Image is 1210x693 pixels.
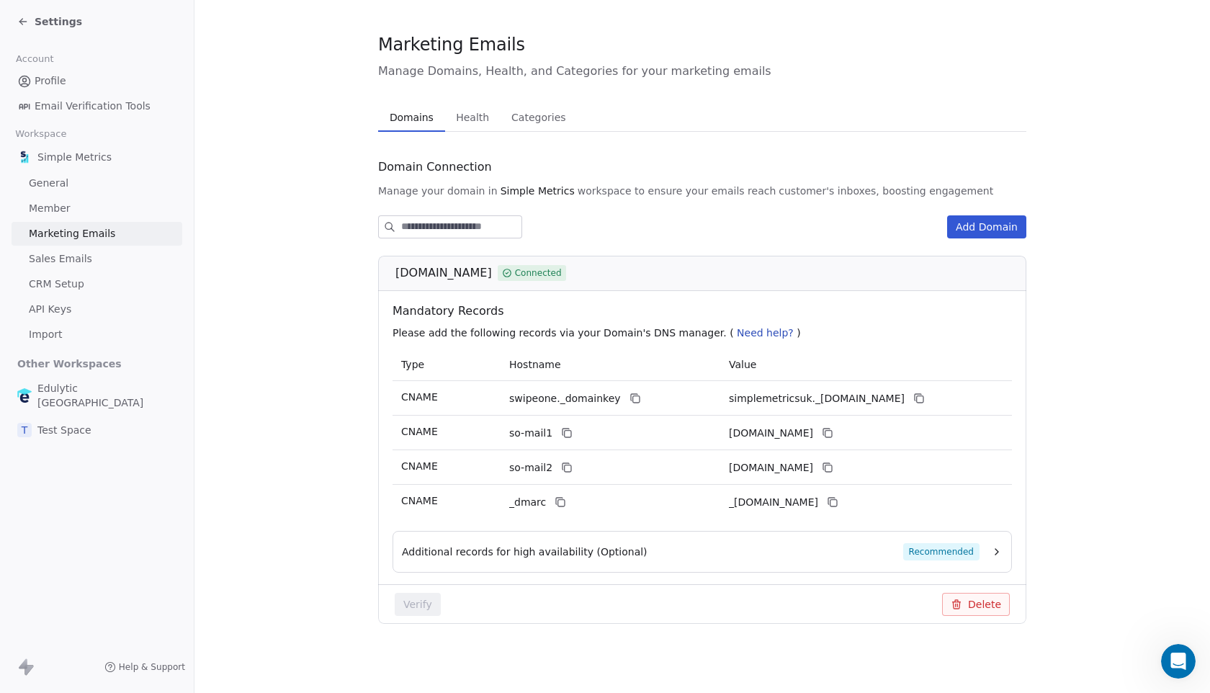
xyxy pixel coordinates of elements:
[393,326,1018,340] p: Please add the following records via your Domain's DNS manager. ( )
[393,303,1018,320] span: Mandatory Records
[515,267,562,280] span: Connected
[17,150,32,164] img: sm-oviond-logo.png
[401,426,438,437] span: CNAME
[12,204,236,313] div: You’ll get replies here and in your email:✉️[EMAIL_ADDRESS][DOMAIN_NAME]Our usual reply time🕒1 da...
[119,661,185,673] span: Help & Support
[12,247,182,271] a: Sales Emails
[37,381,176,410] span: Edulytic [GEOGRAPHIC_DATA]
[401,357,492,372] p: Type
[942,593,1010,616] button: Delete
[29,327,62,342] span: Import
[509,391,621,406] span: swipeone._domainkey
[12,197,182,220] a: Member
[29,251,92,267] span: Sales Emails
[9,123,73,145] span: Workspace
[247,466,270,489] button: Send a message…
[253,6,279,32] div: Close
[578,184,776,198] span: workspace to ensure your emails reach
[35,99,151,114] span: Email Verification Tools
[35,73,66,89] span: Profile
[12,272,182,296] a: CRM Setup
[63,91,265,134] div: I'm trying too setup the alias sales emails but everytime it gives authentication and connection ...
[903,543,980,560] span: Recommended
[509,359,561,370] span: Hostname
[35,14,82,29] span: Settings
[29,201,71,216] span: Member
[509,460,552,475] span: so-mail2
[17,14,82,29] a: Settings
[12,204,277,345] div: Fin says…
[378,158,492,176] span: Domain Connection
[395,264,492,282] span: [DOMAIN_NAME]
[384,107,439,128] span: Domains
[402,545,647,559] span: Additional records for high availability (Optional)
[395,593,441,616] button: Verify
[501,184,575,198] span: Simple Metrics
[29,226,115,241] span: Marketing Emails
[35,291,66,303] b: 1 day
[17,423,32,437] span: T
[378,34,525,55] span: Marketing Emails
[12,323,182,346] a: Import
[729,391,905,406] span: simplemetricsuk._domainkey.swipeone.email
[104,661,185,673] a: Help & Support
[225,6,253,33] button: Home
[947,215,1026,238] button: Add Domain
[12,83,277,204] div: Rafay says…
[23,316,83,324] div: Fin • Just now
[450,107,495,128] span: Health
[23,213,225,269] div: You’ll get replies here and in your email: ✉️
[29,277,84,292] span: CRM Setup
[378,184,498,198] span: Manage your domain in
[29,176,68,191] span: General
[779,184,993,198] span: customer's inboxes, boosting engagement
[402,543,1003,560] button: Additional records for high availability (Optional)Recommended
[45,472,57,483] button: Gif picker
[506,107,571,128] span: Categories
[29,302,71,317] span: API Keys
[12,352,127,375] span: Other Workspaces
[23,241,138,267] b: [EMAIL_ADDRESS][DOMAIN_NAME]
[52,83,277,192] div: I'm trying too setup the alias sales emails but everytime it gives authentication and connection ...
[9,48,60,70] span: Account
[9,6,37,33] button: go back
[37,423,91,437] span: Test Space
[70,14,87,24] h1: Fin
[12,298,182,321] a: API Keys
[401,391,438,403] span: CNAME
[41,8,64,31] img: Profile image for Fin
[17,388,32,403] img: edulytic-mark-retina.png
[401,495,438,506] span: CNAME
[401,460,438,472] span: CNAME
[1161,644,1196,679] iframe: Intercom live chat
[729,426,813,441] span: simplemetricsuk1.swipeone.email
[12,442,276,466] textarea: Message…
[509,426,552,441] span: so-mail1
[737,327,794,339] span: Need help?
[23,276,225,304] div: Our usual reply time 🕒
[37,150,112,164] span: Simple Metrics
[12,94,182,118] a: Email Verification Tools
[68,472,80,483] button: Upload attachment
[729,460,813,475] span: simplemetricsuk2.swipeone.email
[509,495,546,510] span: _dmarc
[12,171,182,195] a: General
[63,141,265,184] div: Can you please tell me what might be the cause and how should I setup the alias emails in swipeone.
[12,222,182,246] a: Marketing Emails
[378,63,1026,80] span: Manage Domains, Health, and Categories for your marketing emails
[729,359,756,370] span: Value
[729,495,818,510] span: _dmarc.swipeone.email
[22,472,34,483] button: Emoji picker
[12,69,182,93] a: Profile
